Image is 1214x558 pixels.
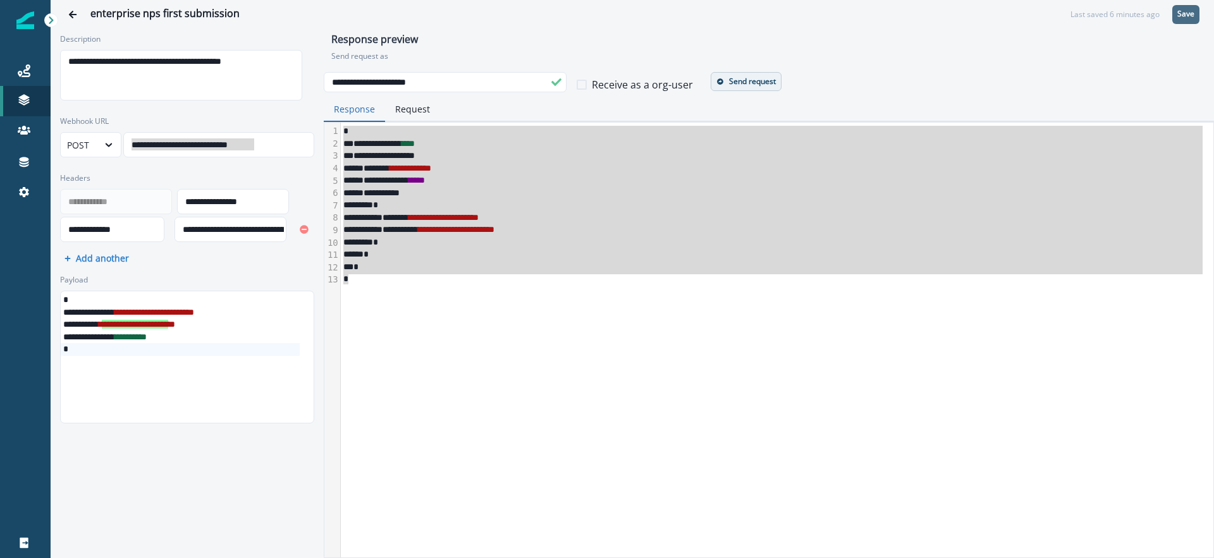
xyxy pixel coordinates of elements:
div: 2 [324,138,340,150]
div: 12 [324,262,340,274]
p: Save [1177,9,1194,18]
button: Response [324,97,385,122]
div: POST [67,138,92,152]
div: 5 [324,175,340,188]
button: Send request [711,72,782,91]
button: Go back [60,2,85,27]
label: Headers [60,173,307,184]
button: Request [385,97,440,122]
div: Last saved 6 minutes ago [1070,9,1160,20]
button: Add another [64,252,129,264]
div: 7 [324,200,340,212]
div: enterprise nps first submission [90,8,240,21]
div: 13 [324,274,340,286]
div: 10 [324,237,340,250]
div: 6 [324,187,340,200]
img: Inflection [16,11,34,29]
p: Send request as [331,51,1206,62]
div: 1 [324,125,340,138]
button: Save [1172,5,1199,24]
p: Add another [76,252,129,264]
label: Description [60,33,307,45]
h1: Response preview [331,33,1206,51]
div: 3 [324,150,340,162]
label: Webhook URL [60,116,307,127]
p: Receive as a org-user [592,77,693,92]
p: Send request [729,77,776,86]
div: 11 [324,249,340,262]
button: Remove [294,220,314,239]
div: 4 [324,162,340,175]
div: 8 [324,212,340,224]
label: Payload [60,274,307,286]
div: 9 [324,224,340,237]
